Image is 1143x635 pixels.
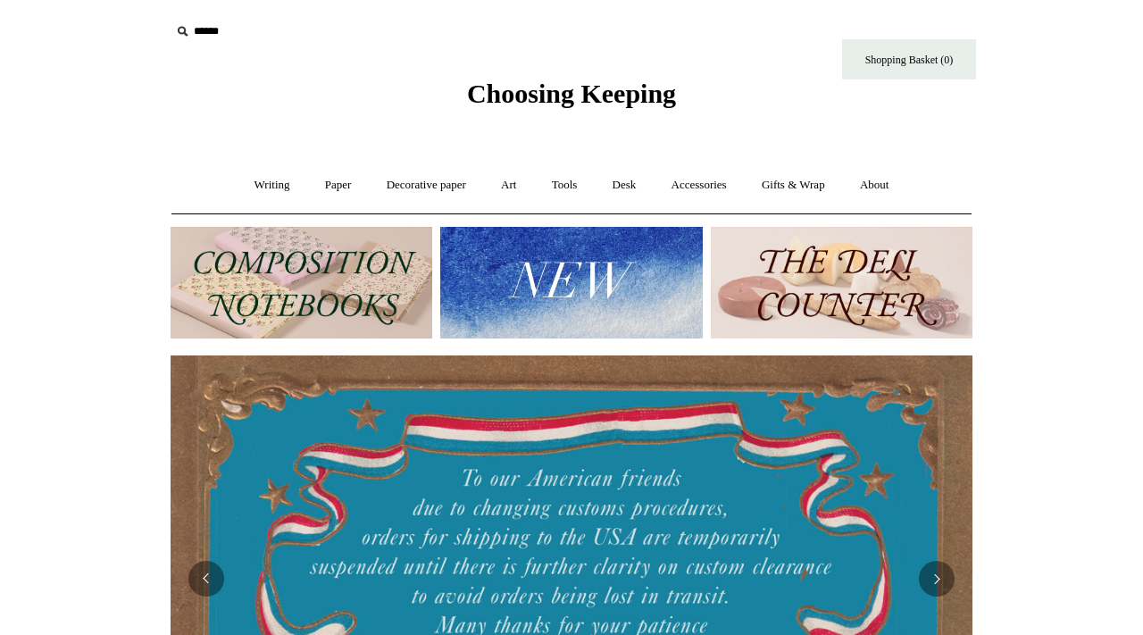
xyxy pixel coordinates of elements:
[711,227,972,338] img: The Deli Counter
[842,39,976,79] a: Shopping Basket (0)
[309,162,368,209] a: Paper
[844,162,905,209] a: About
[238,162,306,209] a: Writing
[371,162,482,209] a: Decorative paper
[467,93,676,105] a: Choosing Keeping
[485,162,532,209] a: Art
[597,162,653,209] a: Desk
[536,162,594,209] a: Tools
[171,227,432,338] img: 202302 Composition ledgers.jpg__PID:69722ee6-fa44-49dd-a067-31375e5d54ec
[188,561,224,597] button: Previous
[467,79,676,108] span: Choosing Keeping
[655,162,743,209] a: Accessories
[919,561,955,597] button: Next
[746,162,841,209] a: Gifts & Wrap
[440,227,702,338] img: New.jpg__PID:f73bdf93-380a-4a35-bcfe-7823039498e1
